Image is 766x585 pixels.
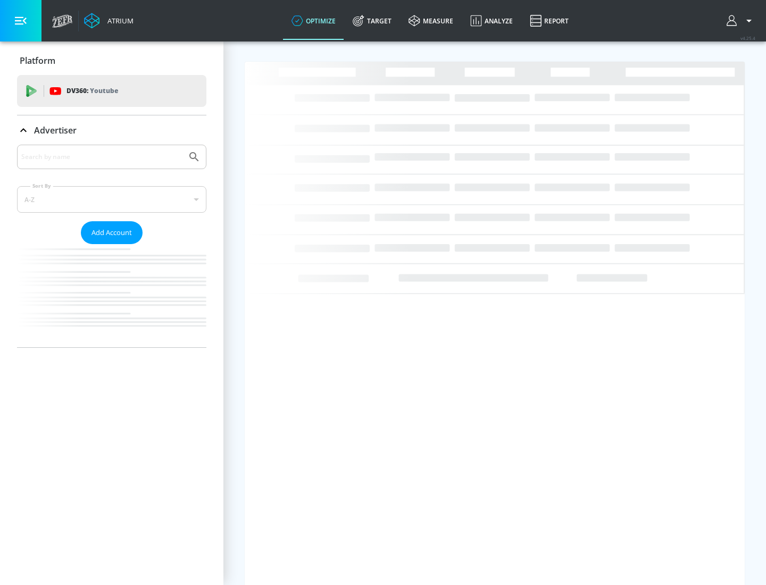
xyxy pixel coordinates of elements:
[17,46,206,76] div: Platform
[344,2,400,40] a: Target
[17,75,206,107] div: DV360: Youtube
[17,244,206,347] nav: list of Advertiser
[17,115,206,145] div: Advertiser
[283,2,344,40] a: optimize
[17,145,206,347] div: Advertiser
[17,186,206,213] div: A-Z
[21,150,182,164] input: Search by name
[103,16,134,26] div: Atrium
[81,221,143,244] button: Add Account
[462,2,521,40] a: Analyze
[521,2,577,40] a: Report
[66,85,118,97] p: DV360:
[30,182,53,189] label: Sort By
[91,227,132,239] span: Add Account
[740,35,755,41] span: v 4.25.4
[34,124,77,136] p: Advertiser
[400,2,462,40] a: measure
[84,13,134,29] a: Atrium
[20,55,55,66] p: Platform
[90,85,118,96] p: Youtube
